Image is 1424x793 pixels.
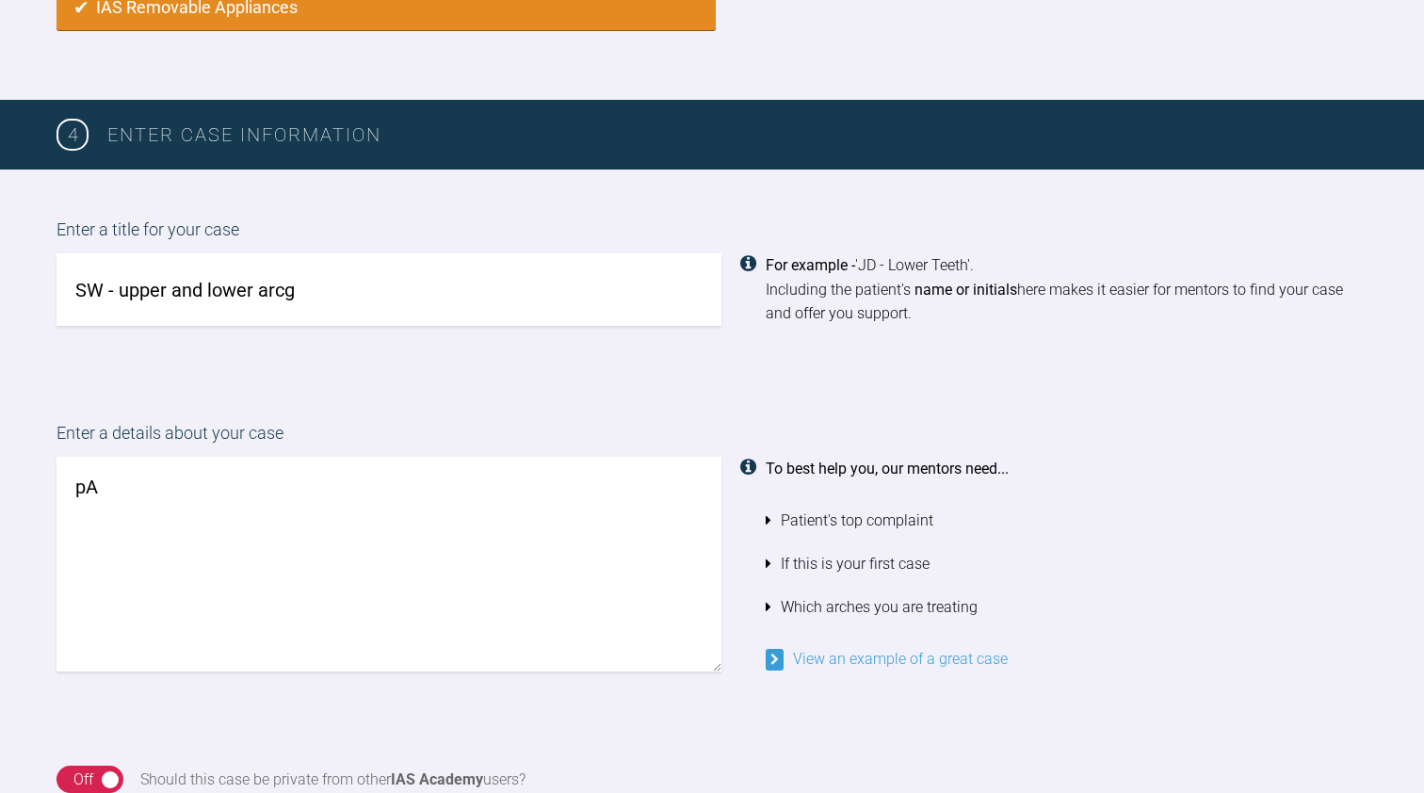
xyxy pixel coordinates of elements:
[57,217,1367,253] label: Enter a title for your case
[914,281,1017,299] strong: name or initials
[766,542,1367,586] li: If this is your first case
[140,768,526,792] div: Should this case be private from other users?
[107,120,1367,150] h3: Enter case information
[766,586,1367,629] li: Which arches you are treating
[73,768,93,792] div: Off
[57,253,721,326] input: JD - Lower Teeth
[766,256,855,274] strong: For example -
[766,460,1009,477] strong: To best help you, our mentors need...
[766,253,1367,326] div: 'JD - Lower Teeth'. Including the patient's here makes it easier for mentors to find your case an...
[391,770,483,788] strong: IAS Academy
[57,119,89,151] span: 4
[766,499,1367,542] li: Patient's top complaint
[57,457,721,672] textarea: pAT
[766,650,1008,668] a: View an example of a great case
[57,420,1367,457] label: Enter a details about your case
